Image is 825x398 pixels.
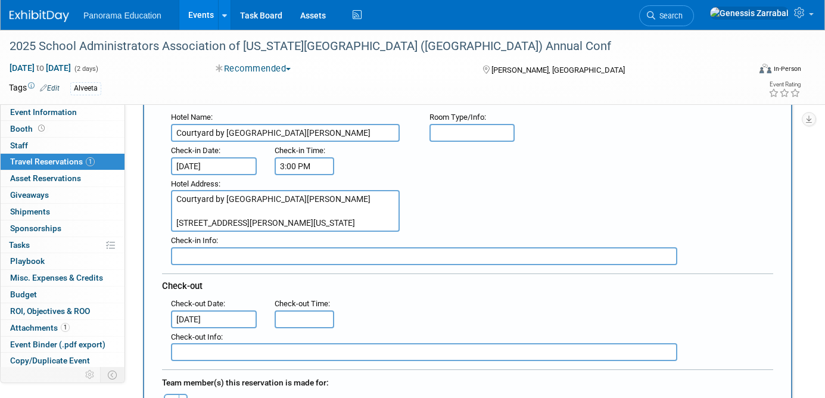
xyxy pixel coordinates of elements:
span: Staff [10,141,28,150]
small: : [275,299,330,308]
div: In-Person [773,64,801,73]
a: Event Information [1,104,124,120]
button: Recommended [211,63,295,75]
span: [DATE] [DATE] [9,63,71,73]
span: [PERSON_NAME], [GEOGRAPHIC_DATA] [491,66,625,74]
span: Sponsorships [10,223,61,233]
span: Room Type/Info [429,113,484,122]
a: Event Binder (.pdf export) [1,337,124,353]
span: (2 days) [73,65,98,73]
span: Budget [10,290,37,299]
span: Attachments [10,323,70,332]
span: ROI, Objectives & ROO [10,306,90,316]
span: Check-in Time [275,146,323,155]
span: Check-out [162,281,203,291]
span: 1 [61,323,70,332]
span: Misc. Expenses & Credits [10,273,103,282]
span: Shipments [10,207,50,216]
div: Alveeta [70,82,101,95]
a: Edit [40,84,60,92]
div: Event Format [684,62,801,80]
span: Check-out Info [171,332,221,341]
td: Personalize Event Tab Strip [80,367,101,383]
div: Team member(s) this reservation is made for: [162,372,773,391]
td: Tags [9,82,60,95]
a: Staff [1,138,124,154]
a: Sponsorships [1,220,124,237]
a: Giveaways [1,187,124,203]
div: Event Rating [768,82,801,88]
small: : [429,113,486,122]
span: Playbook [10,256,45,266]
span: to [35,63,46,73]
img: Genessis Zarrabal [709,7,789,20]
span: Hotel Name [171,113,211,122]
a: Budget [1,287,124,303]
small: : [171,299,225,308]
a: Travel Reservations1 [1,154,124,170]
span: Check-out Time [275,299,328,308]
a: Misc. Expenses & Credits [1,270,124,286]
small: : [171,146,220,155]
span: Event Binder (.pdf export) [10,340,105,349]
a: Shipments [1,204,124,220]
span: Hotel Address [171,179,219,188]
small: : [171,236,218,245]
span: Booth [10,124,47,133]
a: Copy/Duplicate Event [1,353,124,369]
span: Check-in Info [171,236,216,245]
span: Copy/Duplicate Event [10,356,90,365]
a: Asset Reservations [1,170,124,186]
img: ExhibitDay [10,10,69,22]
span: 1 [86,157,95,166]
a: Tasks [1,237,124,253]
span: Tasks [9,240,30,250]
small: : [171,332,223,341]
span: Asset Reservations [10,173,81,183]
a: ROI, Objectives & ROO [1,303,124,319]
a: Search [639,5,694,26]
body: Rich Text Area. Press ALT-0 for help. [7,5,594,17]
td: Toggle Event Tabs [101,367,125,383]
span: Check-in Date [171,146,219,155]
span: Check-out Date [171,299,223,308]
a: Booth [1,121,124,137]
div: 2025 School Administrators Association of [US_STATE][GEOGRAPHIC_DATA] ([GEOGRAPHIC_DATA]) Annual ... [5,36,734,57]
span: Giveaways [10,190,49,200]
small: : [275,146,325,155]
span: Panorama Education [83,11,161,20]
small: : [171,179,220,188]
span: Travel Reservations [10,157,95,166]
span: Booth not reserved yet [36,124,47,133]
small: : [171,113,213,122]
a: Attachments1 [1,320,124,336]
img: Format-Inperson.png [759,64,771,73]
a: Playbook [1,253,124,269]
span: Event Information [10,107,77,117]
span: Search [655,11,683,20]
